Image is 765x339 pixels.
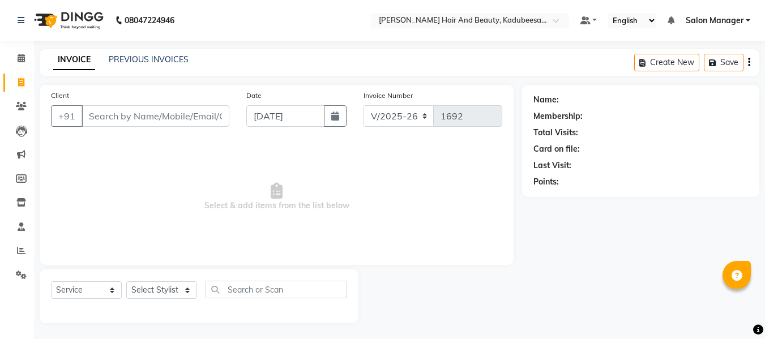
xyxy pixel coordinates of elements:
label: Invoice Number [364,91,413,101]
input: Search by Name/Mobile/Email/Code [82,105,229,127]
div: Points: [533,176,559,188]
button: Create New [634,54,699,71]
span: Select & add items from the list below [51,140,502,254]
span: Salon Manager [686,15,743,27]
div: Card on file: [533,143,580,155]
label: Client [51,91,69,101]
b: 08047224946 [125,5,174,36]
a: PREVIOUS INVOICES [109,54,189,65]
div: Total Visits: [533,127,578,139]
img: logo [29,5,106,36]
input: Search or Scan [206,281,347,298]
div: Membership: [533,110,583,122]
a: INVOICE [53,50,95,70]
div: Last Visit: [533,160,571,171]
button: +91 [51,105,83,127]
label: Date [246,91,262,101]
button: Save [704,54,743,71]
iframe: chat widget [717,294,754,328]
div: Name: [533,94,559,106]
